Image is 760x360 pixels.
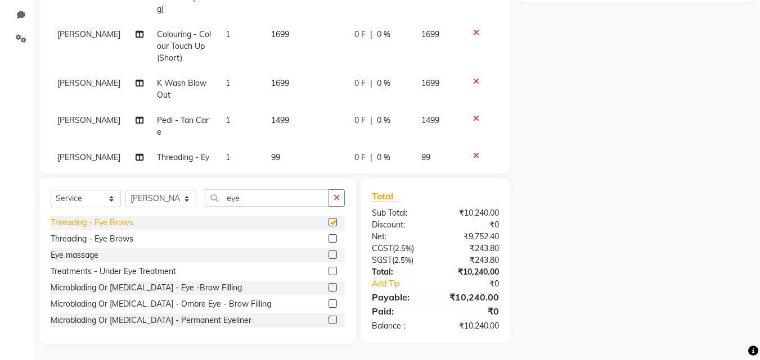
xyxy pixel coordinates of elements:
div: Discount: [363,219,435,231]
div: ₹243.80 [435,254,507,266]
div: Microblading Or [MEDICAL_DATA] - Permanent Eyeliner [51,315,251,326]
span: 1 [226,29,230,39]
div: Threading - Eye Brows [51,233,133,245]
span: [PERSON_NAME] [57,78,120,88]
span: Threading - Eye Brows [157,152,209,174]
div: Total: [363,266,435,278]
div: ₹10,240.00 [435,266,507,278]
span: 0 % [377,78,390,89]
div: Microblading Or [MEDICAL_DATA] - Eye -Brow Filling [51,282,242,294]
div: Treatments - Under Eye Treatment [51,266,176,277]
span: [PERSON_NAME] [57,29,120,39]
span: 0 F [354,152,366,163]
span: 1 [226,115,230,125]
div: Threading - Eye Brows [51,217,133,229]
span: 0 F [354,115,366,126]
input: Search or Scan [205,189,329,207]
span: 0 F [354,29,366,40]
span: | [370,78,372,89]
div: ₹10,240.00 [435,320,507,332]
span: | [370,29,372,40]
span: CGST [372,243,393,253]
div: Sub Total: [363,207,435,219]
div: ₹0 [435,304,507,318]
div: ₹9,752.40 [435,231,507,243]
span: | [370,152,372,163]
span: 99 [271,152,280,162]
span: 1699 [271,78,289,88]
span: 1699 [421,29,439,39]
a: Add Tip [363,278,447,290]
span: 1499 [421,115,439,125]
span: Total [372,190,398,202]
span: 1 [226,78,230,88]
span: 2.5% [395,244,412,253]
div: ₹10,240.00 [435,207,507,219]
span: [PERSON_NAME] [57,152,120,162]
span: 1699 [421,78,439,88]
span: | [370,115,372,126]
div: ₹0 [435,219,507,231]
div: Eye massage [51,249,98,261]
div: Microblading Or [MEDICAL_DATA] - Ombre Eye - Brow Filling [51,298,271,310]
span: Pedi - Tan Care [157,115,209,137]
span: 0 % [377,115,390,126]
div: Net: [363,231,435,243]
span: Colouring - Colour Touch Up (Short) [157,29,211,63]
span: 1499 [271,115,289,125]
span: 1699 [271,29,289,39]
div: ₹0 [448,278,508,290]
div: ( ) [363,243,435,254]
span: [PERSON_NAME] [57,115,120,125]
span: SGST [372,255,392,265]
div: ( ) [363,254,435,266]
span: 0 % [377,152,390,163]
span: 0 % [377,29,390,40]
span: 99 [421,152,430,162]
div: Paid: [363,304,435,318]
span: 1 [226,152,230,162]
div: ₹243.80 [435,243,507,254]
div: ₹10,240.00 [435,290,507,304]
div: Payable: [363,290,435,304]
span: 2.5% [394,256,411,265]
span: 0 F [354,78,366,89]
div: Balance : [363,320,435,332]
span: K Wash Blow Out [157,78,206,100]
